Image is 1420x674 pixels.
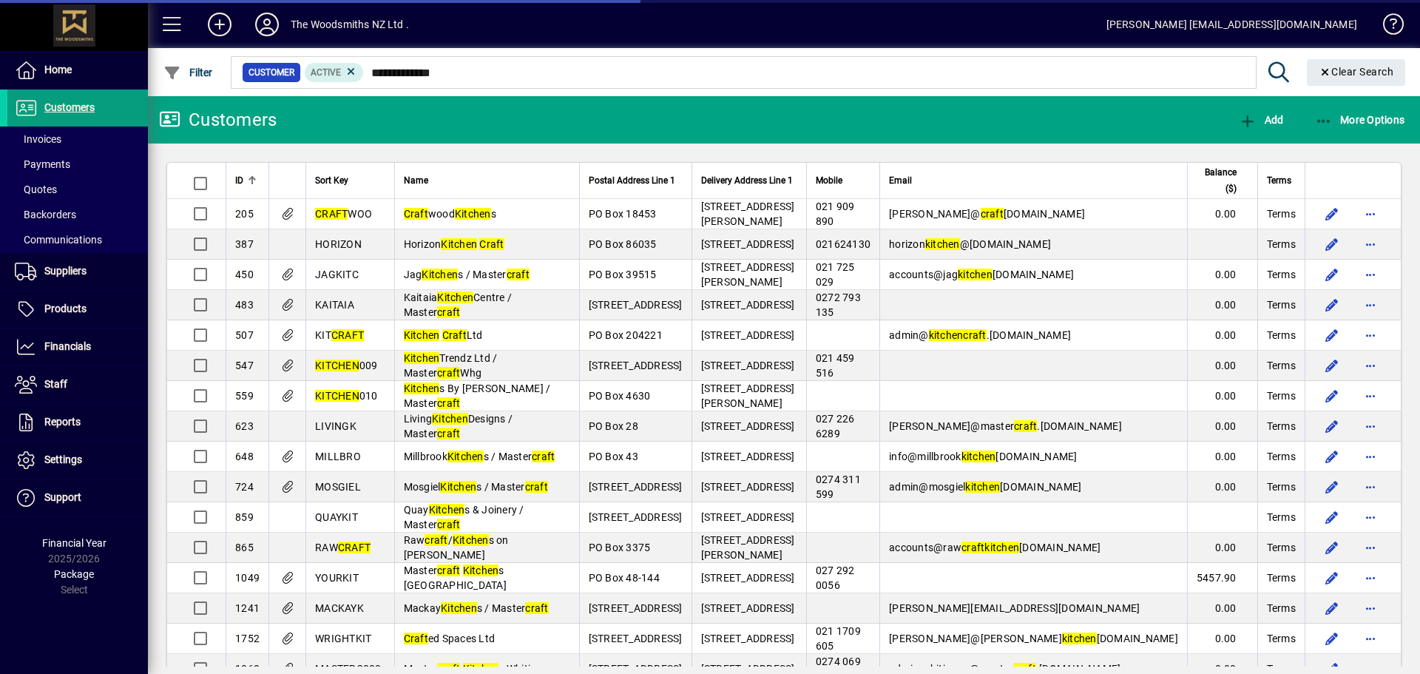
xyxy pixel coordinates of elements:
[701,329,795,341] span: [STREET_ADDRESS]
[1014,420,1037,432] em: craft
[243,11,291,38] button: Profile
[235,172,260,189] div: ID
[1187,199,1257,229] td: 0.00
[44,101,95,113] span: Customers
[404,383,551,409] span: s By [PERSON_NAME] / Master
[404,413,513,439] span: Living Designs / Master
[816,565,855,591] span: 027 292 0056
[1187,290,1257,320] td: 0.00
[315,360,359,371] em: KITCHEN
[315,208,372,220] span: WOO
[1267,172,1291,189] span: Terms
[453,534,489,546] em: Kitchen
[1359,475,1382,499] button: More options
[311,67,341,78] span: Active
[44,491,81,503] span: Support
[889,633,1178,644] span: [PERSON_NAME]@[PERSON_NAME] [DOMAIN_NAME]
[315,481,361,493] span: MOSGIEL
[404,565,507,591] span: Master s [GEOGRAPHIC_DATA]
[42,537,106,549] span: Financial Year
[1267,419,1296,434] span: Terms
[7,152,148,177] a: Payments
[235,172,243,189] span: ID
[589,511,683,523] span: [STREET_ADDRESS]
[163,67,213,78] span: Filter
[432,413,468,425] em: Kitchen
[315,542,371,553] span: RAW
[1359,536,1382,559] button: More options
[1187,563,1257,593] td: 5457.90
[441,238,477,250] em: Kitchen
[404,352,498,379] span: Trendz Ltd / Master Whg
[1320,445,1344,468] button: Edit
[589,572,660,584] span: PO Box 48-144
[701,534,795,561] span: [STREET_ADDRESS][PERSON_NAME]
[404,208,496,220] span: wood s
[404,602,549,614] span: Mackay s / Master
[315,329,364,341] span: KIT
[404,481,548,493] span: Mosgiel s / Master
[589,208,657,220] span: PO Box 18453
[1187,260,1257,290] td: 0.00
[816,238,870,250] span: 021624130
[7,202,148,227] a: Backorders
[235,360,254,371] span: 547
[1359,627,1382,650] button: More options
[701,238,795,250] span: [STREET_ADDRESS]
[44,265,87,277] span: Suppliers
[235,299,254,311] span: 483
[404,534,509,561] span: Raw / s on [PERSON_NAME]
[1320,536,1344,559] button: Edit
[44,303,87,314] span: Products
[404,172,428,189] span: Name
[965,481,1000,493] em: kitchen
[315,572,359,584] span: YOURKIT
[1320,505,1344,529] button: Edit
[235,633,260,644] span: 1752
[404,633,428,644] em: Craft
[589,299,683,311] span: [STREET_ADDRESS]
[315,172,348,189] span: Sort Key
[248,65,294,80] span: Customer
[1267,358,1296,373] span: Terms
[440,481,476,493] em: Kitchen
[235,511,254,523] span: 859
[235,208,254,220] span: 205
[507,269,530,280] em: craft
[15,133,61,145] span: Invoices
[7,127,148,152] a: Invoices
[1315,114,1405,126] span: More Options
[404,383,440,394] em: Kitchen
[984,542,1019,553] em: kitchen
[315,420,356,432] span: LIVINGK
[1320,475,1344,499] button: Edit
[15,234,102,246] span: Communications
[889,481,1081,493] span: admin@mosgiel [DOMAIN_NAME]
[1187,320,1257,351] td: 0.00
[589,602,683,614] span: [STREET_ADDRESS]
[589,481,683,493] span: [STREET_ADDRESS]
[701,261,795,288] span: [STREET_ADDRESS][PERSON_NAME]
[15,183,57,195] span: Quotes
[1235,107,1287,133] button: Add
[1267,328,1296,343] span: Terms
[315,390,378,402] span: 010
[235,329,254,341] span: 507
[7,442,148,479] a: Settings
[889,208,1085,220] span: [PERSON_NAME]@ [DOMAIN_NAME]
[437,565,460,576] em: craft
[315,269,359,280] span: JAGKITC
[1320,384,1344,408] button: Edit
[404,329,440,341] em: Kitchen
[816,261,855,288] span: 021 725 029
[701,420,795,432] span: [STREET_ADDRESS]
[235,542,254,553] span: 865
[235,481,254,493] span: 724
[425,534,447,546] em: craft
[463,565,499,576] em: Kitchen
[1319,66,1394,78] span: Clear Search
[44,64,72,75] span: Home
[701,200,795,227] span: [STREET_ADDRESS][PERSON_NAME]
[44,340,91,352] span: Financials
[1187,411,1257,442] td: 0.00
